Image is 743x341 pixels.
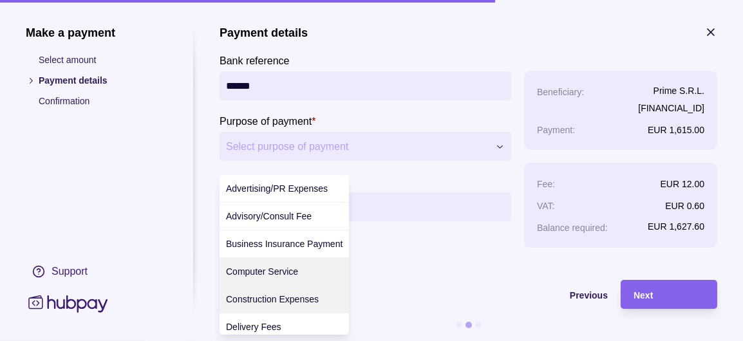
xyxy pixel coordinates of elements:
span: Business Insurance Payment [226,239,343,249]
span: Advertising/PR Expenses [226,183,328,194]
span: Advisory/Consult Fee [226,211,312,221]
span: Delivery Fees [226,322,281,332]
span: Computer Service [226,266,298,277]
span: Construction Expenses [226,294,319,304]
